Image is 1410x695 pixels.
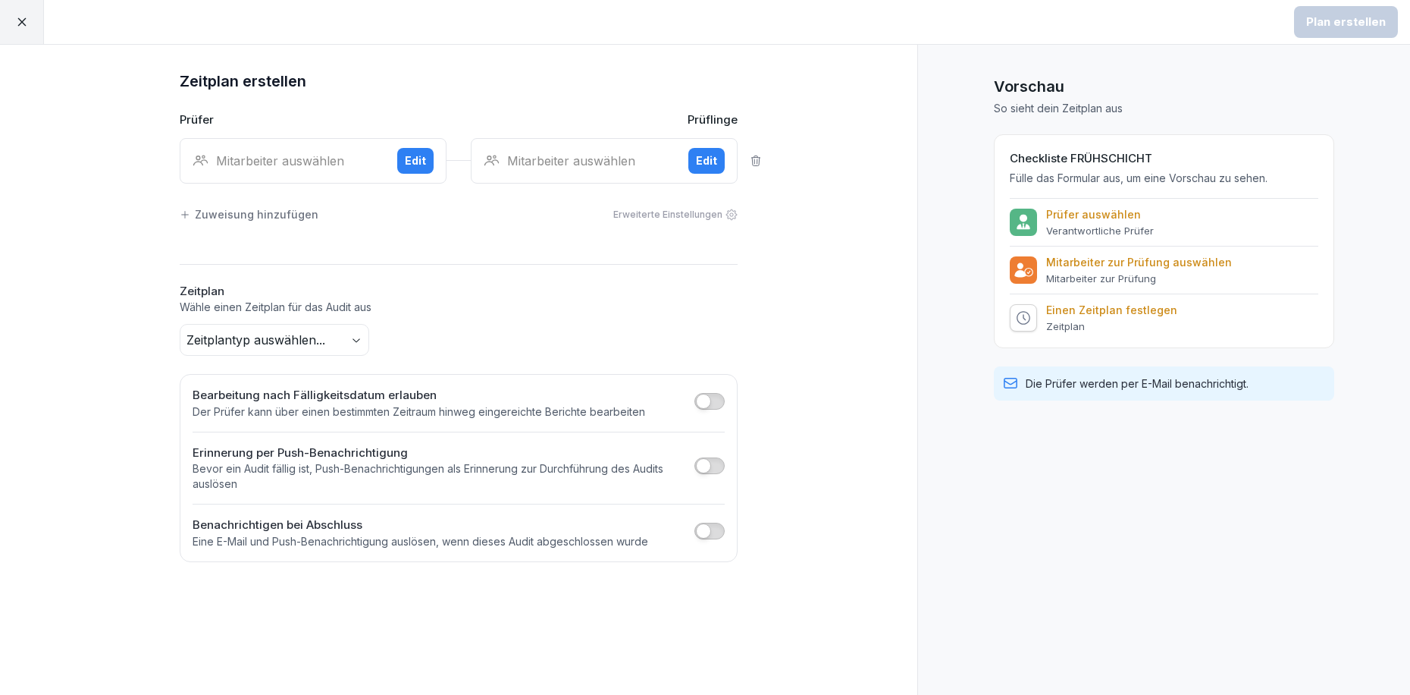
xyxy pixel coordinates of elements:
p: Einen Zeitplan festlegen [1046,303,1177,317]
div: Edit [696,153,717,169]
p: So sieht dein Zeitplan aus [994,101,1334,116]
p: Zeitplan [1046,320,1177,332]
h2: Zeitplan [180,283,738,300]
div: Edit [405,153,426,169]
h1: Zeitplan erstellen [180,69,738,93]
p: Prüfer auswählen [1046,208,1154,222]
div: Zuweisung hinzufügen [180,206,318,222]
div: Mitarbeiter auswählen [484,152,676,170]
div: Mitarbeiter auswählen [193,152,385,170]
button: Edit [688,148,725,174]
button: Plan erstellen [1294,6,1398,38]
p: Fülle das Formular aus, um eine Vorschau zu sehen. [1010,171,1318,186]
h1: Vorschau [994,75,1334,98]
p: Die Prüfer werden per E-Mail benachrichtigt. [1026,376,1249,392]
p: Der Prüfer kann über einen bestimmten Zeitraum hinweg eingereichte Berichte bearbeiten [193,404,645,420]
p: Wähle einen Zeitplan für das Audit aus [180,300,738,315]
div: Erweiterte Einstellungen [613,208,738,222]
button: Edit [397,148,434,174]
p: Mitarbeiter zur Prüfung [1046,272,1232,285]
p: Prüfer [180,112,214,129]
p: Mitarbeiter zur Prüfung auswählen [1046,256,1232,269]
div: Plan erstellen [1306,14,1386,30]
p: Verantwortliche Prüfer [1046,225,1154,237]
h2: Bearbeitung nach Fälligkeitsdatum erlauben [193,387,645,404]
p: Bevor ein Audit fällig ist, Push-Benachrichtigungen als Erinnerung zur Durchführung des Audits au... [193,461,687,492]
p: Eine E-Mail und Push-Benachrichtigung auslösen, wenn dieses Audit abgeschlossen wurde [193,534,648,549]
h2: Erinnerung per Push-Benachrichtigung [193,445,687,462]
p: Prüflinge [688,112,738,129]
h2: Checkliste FRÜHSCHICHT [1010,150,1318,168]
h2: Benachrichtigen bei Abschluss [193,517,648,534]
